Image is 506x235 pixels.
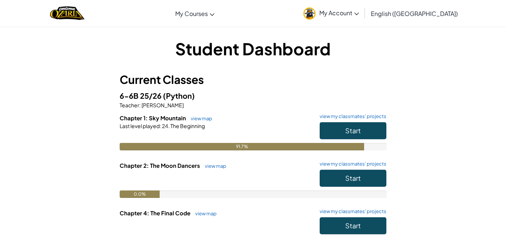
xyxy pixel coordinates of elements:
a: view my classmates' projects [316,114,386,119]
a: My Account [300,1,363,25]
button: Start [320,122,386,139]
span: 6-6B 25/26 [120,91,163,100]
a: view map [192,210,217,216]
button: Start [320,217,386,234]
span: Chapter 2: The Moon Dancers [120,162,201,169]
span: My Account [319,9,359,17]
div: 91.7% [120,143,364,150]
button: Start [320,170,386,187]
span: Teacher [120,102,139,108]
span: (Python) [163,91,195,100]
span: My Courses [175,10,208,17]
span: Last level played [120,123,160,129]
a: view my classmates' projects [316,161,386,166]
a: view map [201,163,226,169]
div: 0.0% [120,190,160,198]
span: Chapter 1: Sky Mountain [120,114,187,121]
a: English ([GEOGRAPHIC_DATA]) [367,3,462,23]
a: My Courses [172,3,218,23]
h3: Current Classes [120,71,386,88]
img: avatar [303,7,316,20]
span: [PERSON_NAME] [141,102,184,108]
a: view my classmates' projects [316,209,386,214]
img: Home [50,6,84,21]
a: view map [187,115,212,121]
span: Start [345,174,361,182]
a: Ozaria by CodeCombat logo [50,6,84,21]
span: 24. [161,123,170,129]
span: Start [345,126,361,135]
span: Start [345,221,361,230]
span: The Beginning [170,123,205,129]
span: : [139,102,141,108]
span: English ([GEOGRAPHIC_DATA]) [371,10,458,17]
span: : [160,123,161,129]
span: Chapter 4: The Final Code [120,209,192,216]
h1: Student Dashboard [120,37,386,60]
